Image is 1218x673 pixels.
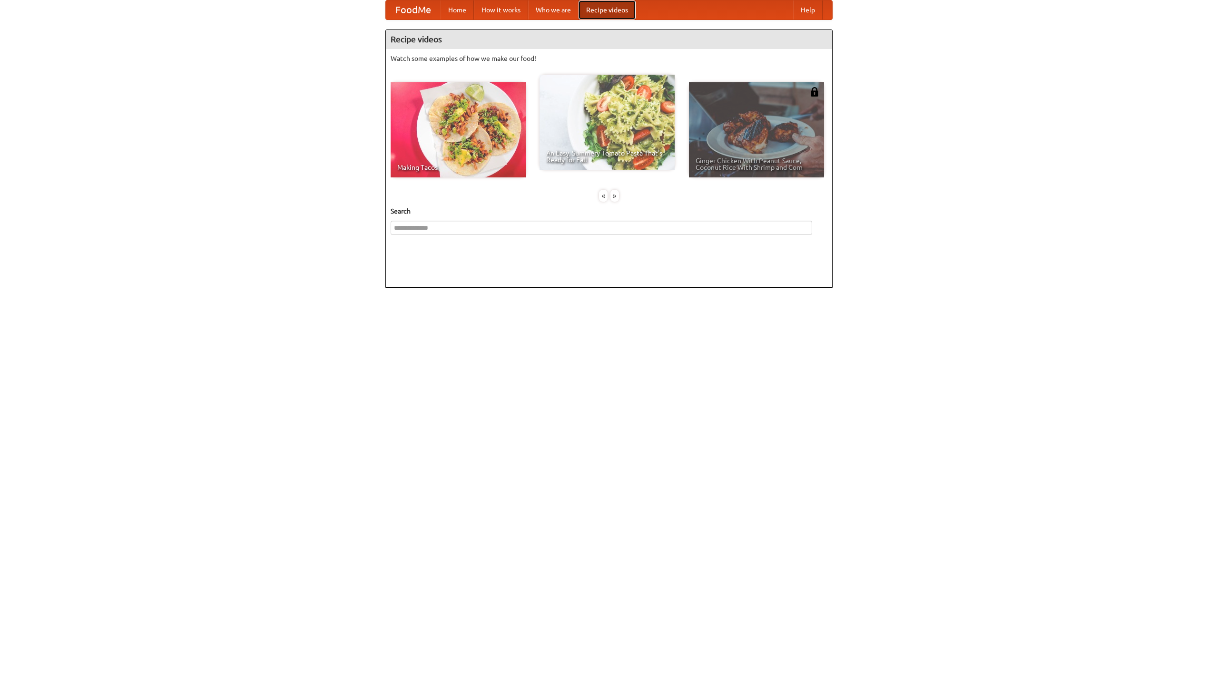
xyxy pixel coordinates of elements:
h4: Recipe videos [386,30,832,49]
img: 483408.png [810,87,819,97]
a: FoodMe [386,0,441,20]
div: « [599,190,608,202]
a: Help [793,0,823,20]
a: Recipe videos [579,0,636,20]
div: » [610,190,619,202]
a: Home [441,0,474,20]
p: Watch some examples of how we make our food! [391,54,827,63]
h5: Search [391,206,827,216]
span: An Easy, Summery Tomato Pasta That's Ready for Fall [546,150,668,163]
span: Making Tacos [397,164,519,171]
a: Making Tacos [391,82,526,177]
a: How it works [474,0,528,20]
a: An Easy, Summery Tomato Pasta That's Ready for Fall [540,75,675,170]
a: Who we are [528,0,579,20]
